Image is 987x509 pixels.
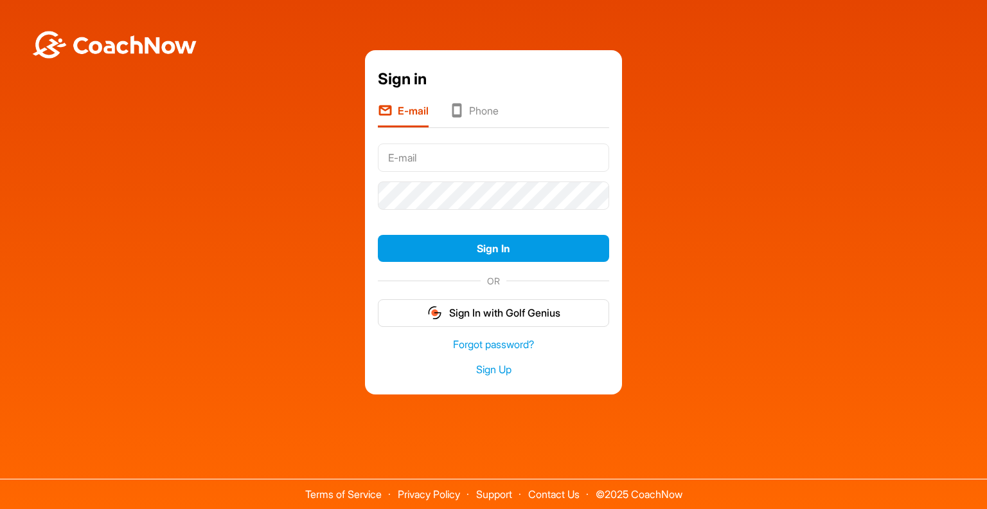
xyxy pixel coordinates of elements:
a: Terms of Service [305,488,382,501]
img: BwLJSsUCoWCh5upNqxVrqldRgqLPVwmV24tXu5FoVAoFEpwwqQ3VIfuoInZCoVCoTD4vwADAC3ZFMkVEQFDAAAAAElFTkSuQmCC [31,31,198,59]
span: © 2025 CoachNow [589,479,689,499]
input: E-mail [378,143,609,172]
a: Forgot password? [378,337,609,352]
span: OR [481,274,506,288]
li: Phone [449,103,499,127]
img: gg_logo [427,305,443,320]
a: Support [476,488,512,501]
button: Sign In with Golf Genius [378,299,609,327]
a: Sign Up [378,362,609,377]
a: Contact Us [528,488,580,501]
li: E-mail [378,103,429,127]
button: Sign In [378,235,609,263]
a: Privacy Policy [398,488,460,501]
div: Sign in [378,68,609,91]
